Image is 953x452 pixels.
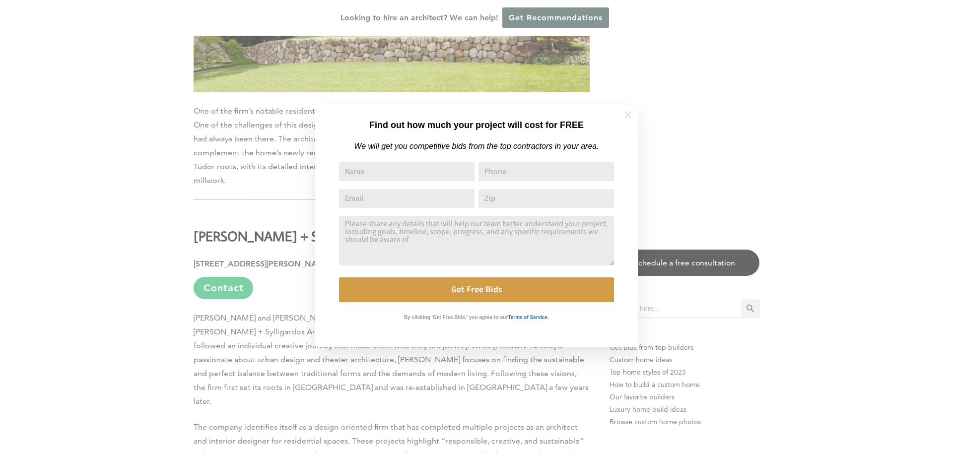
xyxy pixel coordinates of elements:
[478,189,614,208] input: Zip
[547,315,549,320] strong: .
[339,162,475,181] input: Name
[478,162,614,181] input: Phone
[339,189,475,208] input: Email Address
[404,315,508,320] strong: By clicking 'Get Free Bids,' you agree to our
[762,381,941,440] iframe: Drift Widget Chat Controller
[508,312,547,321] a: Terms of Service
[611,97,645,132] button: Close
[508,315,547,320] strong: Terms of Service
[339,277,614,302] button: Get Free Bids
[369,120,584,130] strong: Find out how much your project will cost for FREE
[354,142,599,150] em: We will get you competitive bids from the top contractors in your area.
[339,216,614,265] textarea: Comment or Message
